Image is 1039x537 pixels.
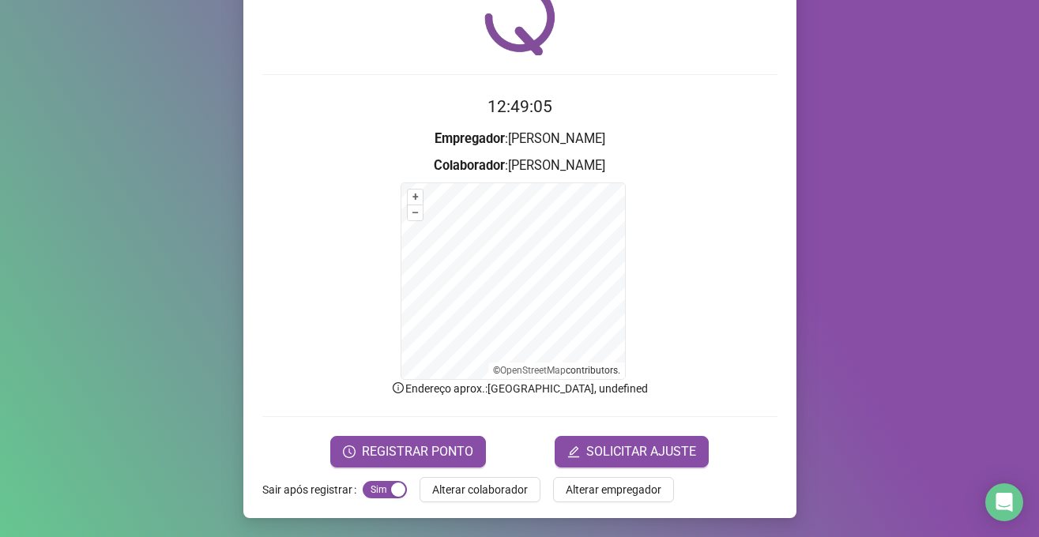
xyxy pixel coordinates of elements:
[432,481,528,498] span: Alterar colaborador
[420,477,540,502] button: Alterar colaborador
[408,205,423,220] button: –
[408,190,423,205] button: +
[262,380,777,397] p: Endereço aprox. : [GEOGRAPHIC_DATA], undefined
[262,156,777,176] h3: : [PERSON_NAME]
[262,477,363,502] label: Sair após registrar
[330,436,486,468] button: REGISTRAR PONTO
[343,445,356,458] span: clock-circle
[434,158,505,173] strong: Colaborador
[586,442,696,461] span: SOLICITAR AJUSTE
[500,365,566,376] a: OpenStreetMap
[567,445,580,458] span: edit
[493,365,620,376] li: © contributors.
[555,436,709,468] button: editSOLICITAR AJUSTE
[553,477,674,502] button: Alterar empregador
[262,129,777,149] h3: : [PERSON_NAME]
[985,483,1023,521] div: Open Intercom Messenger
[566,481,661,498] span: Alterar empregador
[435,131,505,146] strong: Empregador
[391,381,405,395] span: info-circle
[488,97,552,116] time: 12:49:05
[362,442,473,461] span: REGISTRAR PONTO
